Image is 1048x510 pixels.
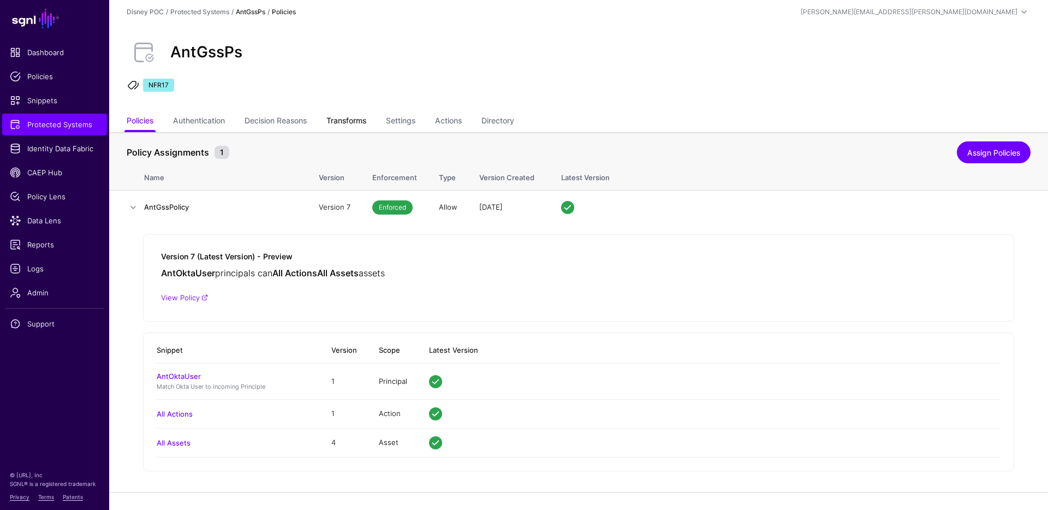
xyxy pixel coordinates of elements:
a: Protected Systems [2,114,107,135]
div: / [229,7,236,17]
td: Asset [368,428,418,457]
a: Identity Data Fabric [2,138,107,159]
span: Identity Data Fabric [10,143,99,154]
a: Assign Policies [957,141,1031,163]
span: principals can [215,268,272,278]
td: Version 7 [308,190,361,224]
td: Allow [428,190,468,224]
a: Snippets [2,90,107,111]
td: 1 [320,399,368,428]
td: 1 [320,364,368,400]
a: Data Lens [2,210,107,232]
a: CAEP Hub [2,162,107,183]
th: Version [308,162,361,190]
h4: AntGssPolicy [144,202,297,212]
span: Policies [10,71,99,82]
p: © [URL], Inc [10,471,99,479]
th: Type [428,162,468,190]
strong: All Actions [272,268,317,278]
strong: AntGssPs [236,8,265,16]
a: All Assets [157,438,190,447]
strong: Policies [272,8,296,16]
div: [PERSON_NAME][EMAIL_ADDRESS][PERSON_NAME][DOMAIN_NAME] [801,7,1017,17]
a: View Policy [161,293,208,302]
span: [DATE] [479,203,503,211]
th: Version Created [468,162,550,190]
td: 4 [320,428,368,457]
span: Dashboard [10,47,99,58]
div: / [164,7,170,17]
a: Privacy [10,494,29,500]
div: / [265,7,272,17]
span: Policy Lens [10,191,99,202]
td: Action [368,399,418,428]
small: 1 [215,146,229,159]
a: Decision Reasons [245,111,307,132]
strong: AntOktaUser [161,268,215,278]
a: Policies [127,111,153,132]
a: Policy Lens [2,186,107,207]
a: Settings [386,111,415,132]
span: Support [10,318,99,329]
span: CAEP Hub [10,167,99,178]
p: SGNL® is a registered trademark [10,479,99,488]
th: Latest Version [418,337,1001,364]
span: Snippets [10,95,99,106]
a: Transforms [326,111,366,132]
h2: AntGssPs [170,43,242,62]
span: Enforced [372,200,413,215]
a: Protected Systems [170,8,229,16]
a: All Actions [157,410,193,418]
td: Principal [368,364,418,400]
a: Policies [2,66,107,87]
a: Terms [38,494,54,500]
a: AntOktaUser [157,372,201,381]
span: Data Lens [10,215,99,226]
a: SGNL [7,7,103,31]
a: Actions [435,111,462,132]
th: Enforcement [361,162,428,190]
strong: All Assets [317,268,359,278]
span: assets [359,268,385,278]
th: Scope [368,337,418,364]
span: Protected Systems [10,119,99,130]
span: Admin [10,287,99,298]
th: Name [144,162,308,190]
a: Authentication [173,111,225,132]
a: Dashboard [2,41,107,63]
p: Match Okta User to incoming Principle [157,382,309,392]
a: Directory [481,111,514,132]
span: Logs [10,263,99,274]
span: Reports [10,239,99,250]
span: NFR17 [143,79,174,92]
a: Disney POC [127,8,164,16]
a: Reports [2,234,107,256]
th: Snippet [157,337,320,364]
a: Admin [2,282,107,304]
a: Patents [63,494,83,500]
h5: Version 7 (Latest Version) - Preview [161,252,996,262]
a: Logs [2,258,107,280]
th: Version [320,337,368,364]
th: Latest Version [550,162,1048,190]
span: Policy Assignments [124,146,212,159]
